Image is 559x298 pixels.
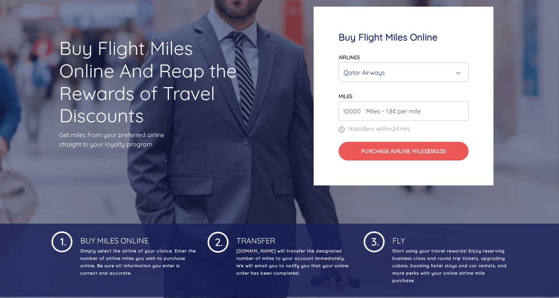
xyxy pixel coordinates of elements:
[59,37,245,127] h1: Buy Flight Miles Online And Reap the Rewards of Travel Discounts
[391,247,508,284] p: Start using your travel rewards! Enjoy reserving business class and round trip tickets, upgrading...
[339,32,468,43] h4: Buy Flight Miles Online
[235,230,352,245] h4: Transfer
[344,65,459,80] div: Qatar Airways
[339,93,352,99] label: miles
[79,230,196,245] h4: Buy Miles Online
[339,124,468,133] p: transfers within
[79,247,196,277] p: Simply select the airline of your choice. Enter the number of airline miles you wish to purchase ...
[59,130,245,149] p: Get miles from your preferred airline straight to your loyalty program
[362,106,421,116] span: Miles - 1.8¢ per mile
[364,230,385,252] img: 1
[339,142,468,160] button: Purchase Airline Miles$180.00
[427,148,446,155] span: $180.00
[391,230,508,245] h4: Fly
[208,230,229,253] img: 1
[235,247,352,277] p: [DOMAIN_NAME] will transfer the designated number of miles to your account immediately. We will e...
[392,125,410,132] span: 24 Hrs
[51,230,73,252] img: 1
[339,62,468,82] button: Qatar Airways
[339,54,360,60] label: Airlines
